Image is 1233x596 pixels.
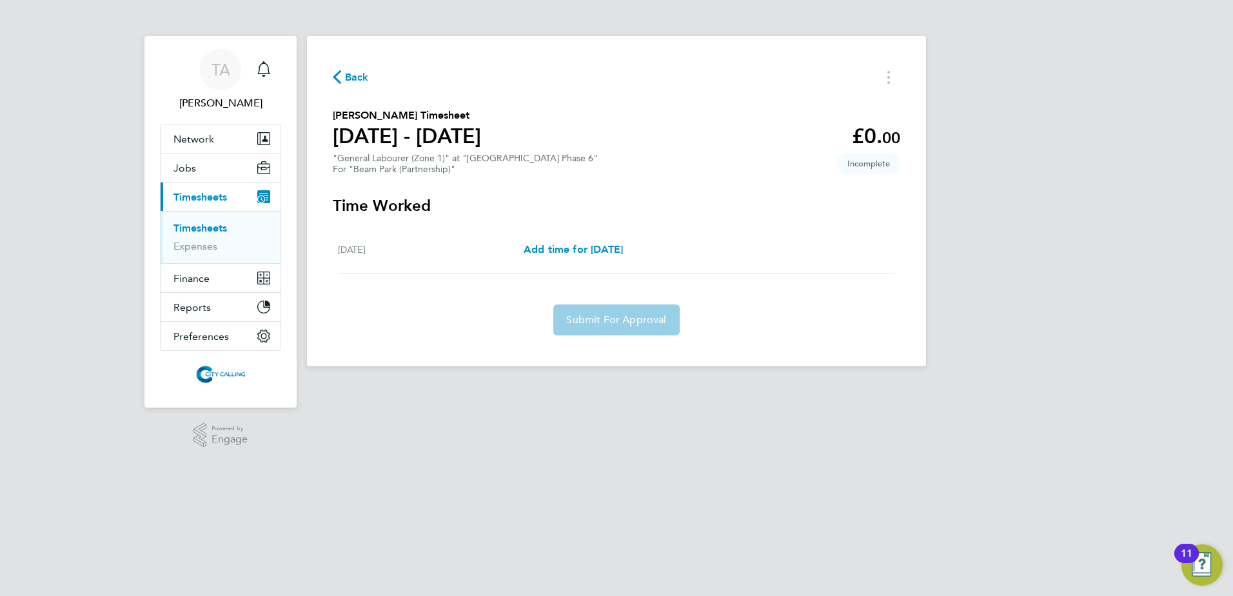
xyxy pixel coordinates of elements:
[173,191,227,203] span: Timesheets
[333,153,598,175] div: "General Labourer (Zone 1)" at "[GEOGRAPHIC_DATA] Phase 6"
[212,434,248,445] span: Engage
[160,364,281,384] a: Go to home page
[173,222,227,234] a: Timesheets
[160,95,281,111] span: Thayaraj Arulnesan
[524,242,623,257] a: Add time for [DATE]
[173,272,210,284] span: Finance
[161,124,281,153] button: Network
[161,211,281,263] div: Timesheets
[161,183,281,211] button: Timesheets
[173,133,214,145] span: Network
[333,108,481,123] h2: [PERSON_NAME] Timesheet
[338,242,524,257] div: [DATE]
[852,124,900,148] app-decimal: £0.
[193,364,248,384] img: citycalling-logo-retina.png
[160,49,281,111] a: TA[PERSON_NAME]
[345,70,369,85] span: Back
[837,153,900,174] span: This timesheet is Incomplete.
[333,195,900,216] h3: Time Worked
[524,243,623,255] span: Add time for [DATE]
[1181,553,1192,570] div: 11
[161,293,281,321] button: Reports
[212,423,248,434] span: Powered by
[144,36,297,408] nav: Main navigation
[161,264,281,292] button: Finance
[161,154,281,182] button: Jobs
[333,164,598,175] div: For "Beam Park (Partnership)"
[1181,544,1223,586] button: Open Resource Center, 11 new notifications
[173,330,229,343] span: Preferences
[161,322,281,350] button: Preferences
[882,128,900,147] span: 00
[173,240,217,252] a: Expenses
[877,67,900,87] button: Timesheets Menu
[333,69,369,85] button: Back
[173,162,196,174] span: Jobs
[333,123,481,149] h1: [DATE] - [DATE]
[212,61,230,78] span: TA
[193,423,248,448] a: Powered byEngage
[173,301,211,313] span: Reports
